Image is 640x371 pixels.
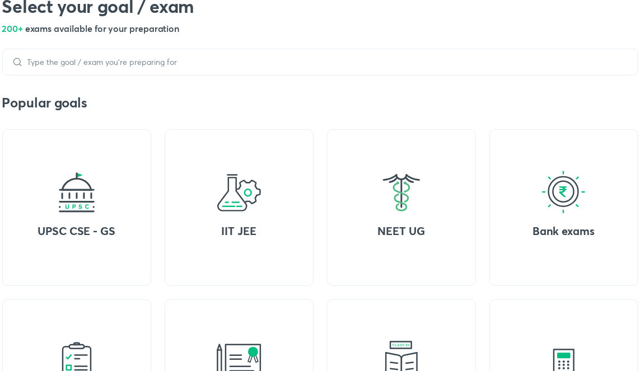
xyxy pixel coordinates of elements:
input: Type the goal / exam you’re preparing for [23,58,629,67]
h4: NEET UG [336,224,467,238]
span: exams available for your preparation [25,22,179,34]
img: goal-icon [541,170,586,215]
h4: Bank exams [498,224,629,238]
h3: Popular goals [2,93,638,111]
h4: IIT JEE [174,224,305,238]
h4: UPSC CSE - GS [11,224,142,238]
img: goal-icon [217,170,261,215]
h5: 200+ [2,22,638,35]
img: goal-icon [54,170,99,215]
img: goal-icon [379,170,424,215]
